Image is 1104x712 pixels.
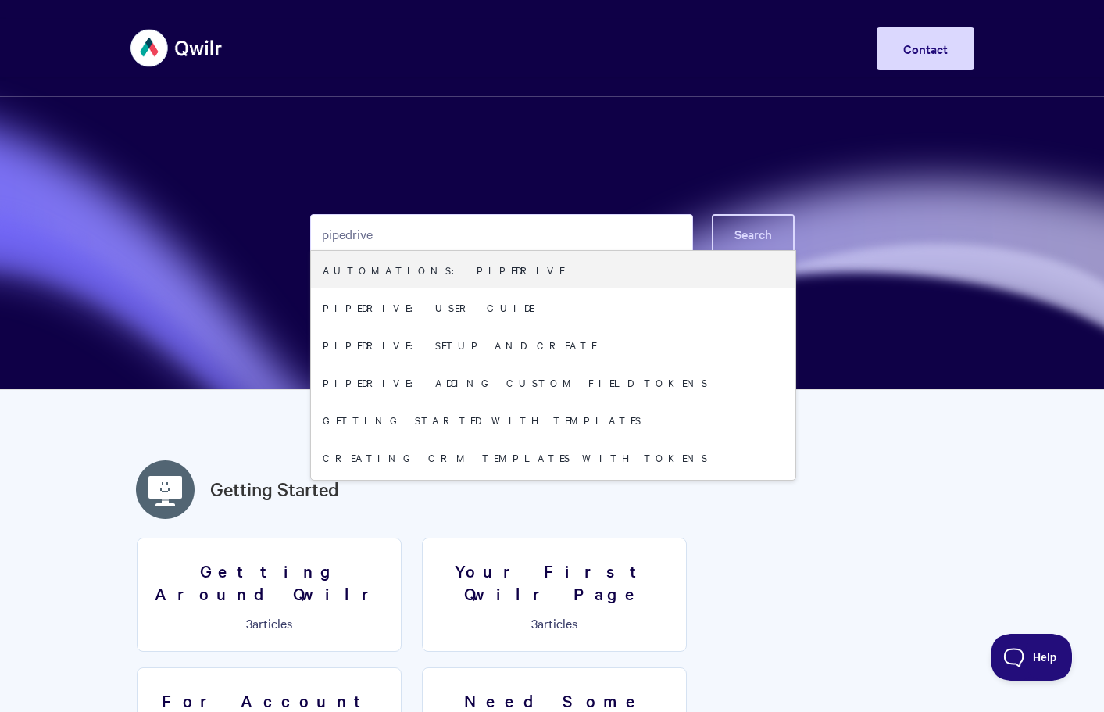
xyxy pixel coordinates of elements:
a: Getting Around Qwilr 3articles [137,538,402,652]
button: Search [712,214,795,253]
a: Contact [877,27,974,70]
iframe: Toggle Customer Support [991,634,1073,681]
p: articles [432,616,677,630]
a: Pipedrive: User Guide [311,288,795,326]
input: Search the knowledge base [310,214,693,253]
a: Creating CRM Templates with Tokens [311,438,795,476]
h3: Your First Qwilr Page [432,560,677,604]
a: Getting started with Templates [311,401,795,438]
span: 3 [531,614,538,631]
a: Your First Qwilr Page 3articles [422,538,687,652]
h3: Getting Around Qwilr [147,560,391,604]
span: 3 [246,614,252,631]
a: Automations: Pipedrive [311,251,795,288]
p: articles [147,616,391,630]
img: Qwilr Help Center [130,19,223,77]
a: Getting Started [210,475,339,503]
span: Search [734,225,772,242]
a: Pipedrive: Adding Custom Field Tokens [311,363,795,401]
a: Pipedrive: Setup and Create [311,326,795,363]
